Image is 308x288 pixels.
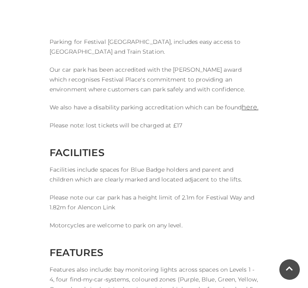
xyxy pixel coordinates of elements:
p: We also have a disability parking accreditation which can be found [50,102,258,112]
p: Motorcycles are welcome to park on any level. [50,220,258,230]
span: Parking for Festival [GEOGRAPHIC_DATA], includes easy access to [GEOGRAPHIC_DATA] and Train Station. [50,38,240,55]
h2: FEATURES [50,247,258,259]
p: Please note our car park has a height limit of 2.1m for Festival Way and 1.82m for Alencon Link [50,193,258,212]
h2: FACILITIES [50,147,258,159]
p: Our car park has been accredited with the [PERSON_NAME] award which recognises Festival Place's c... [50,65,258,94]
p: Facilities include spaces for Blue Badge holders and parent and children which are clearly marked... [50,165,258,184]
a: here. [242,103,258,111]
p: Please note: lost tickets will be charged at £17 [50,120,258,130]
